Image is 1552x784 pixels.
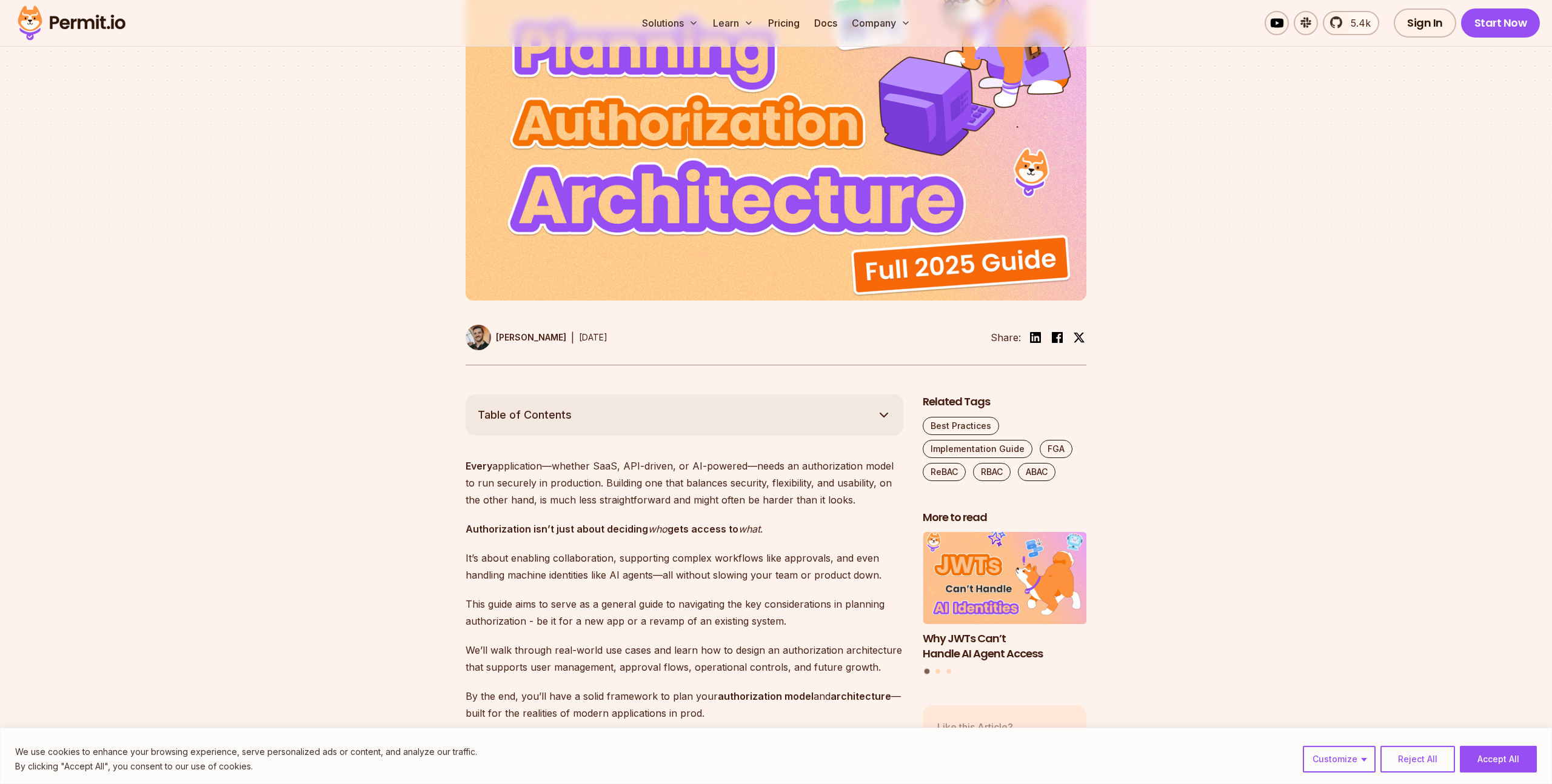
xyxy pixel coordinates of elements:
[923,532,1086,624] img: Why JWTs Can’t Handle AI Agent Access
[1050,330,1065,345] img: facebook
[708,11,758,35] button: Learn
[718,690,814,702] strong: authorization model
[925,669,930,674] button: Go to slide 1
[466,523,648,535] strong: Authorization isn’t just about deciding
[1380,746,1455,772] button: Reject All
[466,688,903,722] p: By the end, you’ll have a solid framework to plan your and —built for the realities of modern app...
[466,460,492,472] strong: Every
[1028,330,1043,345] img: linkedin
[923,394,1086,410] h2: Related Tags
[15,759,477,774] p: By clicking "Accept All", you consent to our use of cookies.
[571,330,574,345] div: |
[923,463,966,481] a: ReBAC
[1073,331,1085,344] img: twitter
[935,669,940,674] button: Go to slide 2
[923,532,1086,661] a: Why JWTs Can’t Handle AI Agent AccessWhy JWTs Can’t Handle AI Agent Access
[1018,463,1055,481] a: ABAC
[579,332,607,342] time: [DATE]
[991,330,1021,345] li: Share:
[937,720,1028,734] p: Like this Article?
[831,690,891,702] strong: architecture
[923,440,1032,458] a: Implementation Guide
[466,325,566,350] a: [PERSON_NAME]
[496,331,566,344] p: [PERSON_NAME]
[15,745,477,759] p: We use cookies to enhance your browsing experience, serve personalized ads or content, and analyz...
[478,407,572,424] span: Table of Contents
[923,631,1086,662] h3: Why JWTs Can’t Handle AI Agent Access
[923,532,1086,676] div: Posts
[973,463,1011,481] a: RBAC
[1040,440,1072,458] a: FGA
[637,11,703,35] button: Solutions
[466,457,903,508] p: application—whether SaaS, API-driven, or AI-powered—needs an authorization model to run securely ...
[923,532,1086,661] li: 1 of 3
[466,520,903,537] p: .
[1461,8,1540,38] a: Start Now
[1343,16,1371,30] span: 5.4k
[923,510,1086,525] h2: More to read
[946,669,951,674] button: Go to slide 3
[1303,746,1376,772] button: Customize
[466,550,903,583] p: It’s about enabling collaboration, supporting complex workflows like approvals, and even handling...
[763,11,804,35] a: Pricing
[809,11,842,35] a: Docs
[1323,11,1379,35] a: 5.4k
[1394,8,1456,38] a: Sign In
[1460,746,1537,772] button: Accept All
[648,523,667,535] em: who
[466,394,903,436] button: Table of Contents
[466,642,903,676] p: We’ll walk through real-world use cases and learn how to design an authorization architecture tha...
[738,523,760,535] em: what
[923,417,999,435] a: Best Practices
[847,11,915,35] button: Company
[12,2,131,44] img: Permit logo
[667,523,738,535] strong: gets access to
[466,596,903,630] p: This guide aims to serve as a general guide to navigating the key considerations in planning auth...
[466,325,491,350] img: Daniel Bass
